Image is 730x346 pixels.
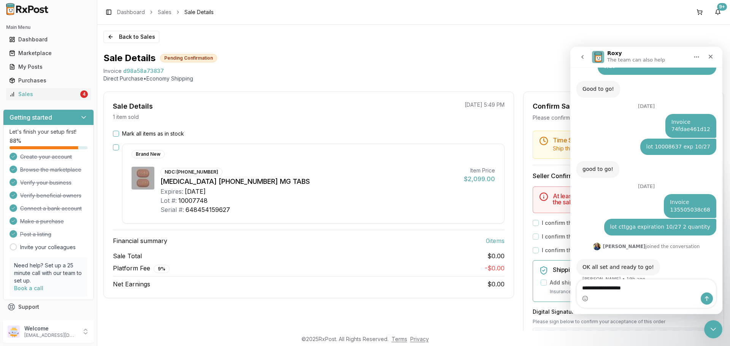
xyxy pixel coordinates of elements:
[464,174,495,183] div: $2,099.00
[103,67,122,75] div: Invoice
[487,280,505,288] span: $0.00
[20,218,64,225] span: Make a purchase
[113,264,170,273] span: Platform Fee
[3,300,94,314] button: Support
[122,130,184,137] label: Mark all items as in stock
[712,6,724,18] button: 9+
[6,87,91,101] a: Sales4
[20,192,81,199] span: Verify beneficial owners
[80,90,88,98] div: 4
[113,236,167,245] span: Financial summary
[117,8,145,16] a: Dashboard
[160,54,217,62] div: Pending Confirmation
[113,101,153,112] div: Sale Details
[9,63,88,71] div: My Posts
[6,60,91,74] a: My Posts
[550,288,708,295] p: Insurance covers loss, damage, or theft during transit.
[3,314,94,327] button: Feedback
[464,167,495,174] div: Item Price
[160,205,184,214] div: Serial #:
[20,205,82,212] span: Connect a bank account
[103,75,724,82] p: Direct Purchase • Economy Shipping
[160,168,222,176] div: NDC: [PHONE_NUMBER]
[3,3,52,15] img: RxPost Logo
[6,74,91,87] a: Purchases
[553,267,708,273] h5: Shipping Insurance
[542,246,660,254] label: I confirm that all expiration dates are correct
[185,187,206,196] div: [DATE]
[485,264,505,272] span: - $0.00
[20,179,71,186] span: Verify your business
[184,8,214,16] span: Sale Details
[160,187,183,196] div: Expires:
[3,33,94,46] button: Dashboard
[542,219,711,227] label: I confirm that the 0 selected items are in stock and ready to ship
[533,319,714,325] p: Please sign below to confirm your acceptance of this order
[533,114,714,122] div: Please confirm you have all items in stock before proceeding
[9,90,79,98] div: Sales
[487,251,505,261] span: $0.00
[186,205,230,214] div: 648454159627
[570,47,722,314] iframe: Intercom live chat
[160,196,177,205] div: Lot #:
[3,47,94,59] button: Marketplace
[9,49,88,57] div: Marketplace
[24,332,77,338] p: [EMAIL_ADDRESS][DOMAIN_NAME]
[160,176,458,187] div: [MEDICAL_DATA] [PHONE_NUMBER] MG TABS
[10,113,52,122] h3: Getting started
[14,285,43,291] a: Book a call
[18,317,44,324] span: Feedback
[24,325,77,332] p: Welcome
[3,74,94,87] button: Purchases
[103,52,156,64] h1: Sale Details
[533,308,714,316] h3: Digital Signature
[20,166,81,174] span: Browse the marketplace
[3,61,94,73] button: My Posts
[113,251,142,261] span: Sale Total
[158,8,171,16] a: Sales
[103,31,159,43] button: Back to Sales
[117,8,214,16] nav: breadcrumb
[550,279,695,286] label: Add shipping insurance for $0.00 ( 1.5 % of order value)
[465,101,505,109] p: [DATE] 5:49 PM
[20,153,72,161] span: Create your account
[113,113,139,121] p: 1 item sold
[533,101,576,112] div: Confirm Sale
[3,88,94,100] button: Sales4
[6,46,91,60] a: Marketplace
[486,236,505,245] span: 0 item s
[9,77,88,84] div: Purchases
[717,3,727,11] div: 9+
[553,145,655,152] span: Ship this package by end of day [DATE] .
[392,336,407,342] a: Terms
[20,243,76,251] a: Invite your colleagues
